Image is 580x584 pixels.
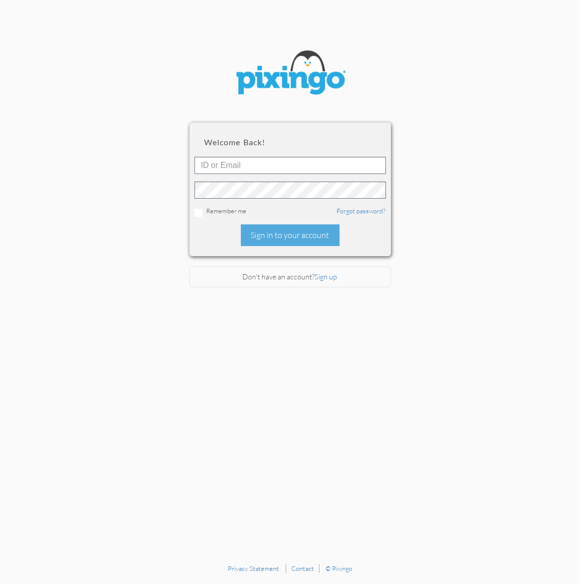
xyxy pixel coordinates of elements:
div: Remember me [195,206,386,217]
a: © Pixingo [326,564,352,572]
input: ID or Email [195,157,386,174]
a: Contact [291,564,314,572]
a: Privacy Statement [228,564,279,572]
h2: Welcome back! [205,138,376,147]
a: Forgot password? [337,207,386,215]
a: Sign up [315,272,338,281]
img: pixingo logo [230,45,351,102]
div: Don't have an account? [189,266,391,288]
div: Sign in to your account [241,224,340,246]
